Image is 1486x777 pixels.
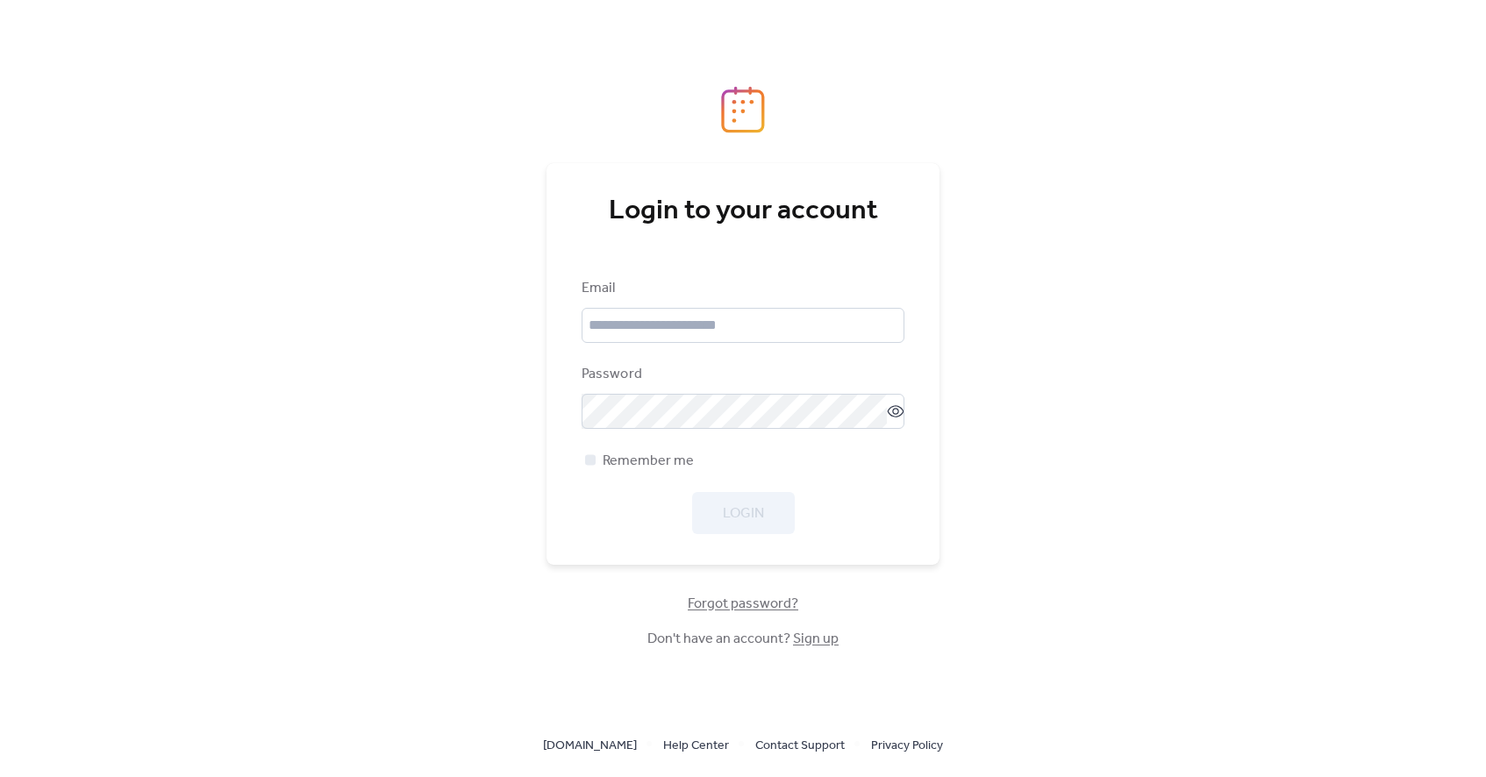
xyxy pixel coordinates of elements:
a: [DOMAIN_NAME] [543,734,637,756]
div: Password [582,364,901,385]
span: Don't have an account? [647,629,839,650]
span: Privacy Policy [871,736,943,757]
span: Remember me [603,451,694,472]
a: Privacy Policy [871,734,943,756]
span: Forgot password? [688,594,798,615]
a: Contact Support [755,734,845,756]
span: Contact Support [755,736,845,757]
span: Help Center [663,736,729,757]
a: Forgot password? [688,599,798,609]
span: [DOMAIN_NAME] [543,736,637,757]
a: Help Center [663,734,729,756]
a: Sign up [793,625,839,652]
img: logo [721,86,765,133]
div: Email [582,278,901,299]
div: Login to your account [582,194,904,229]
